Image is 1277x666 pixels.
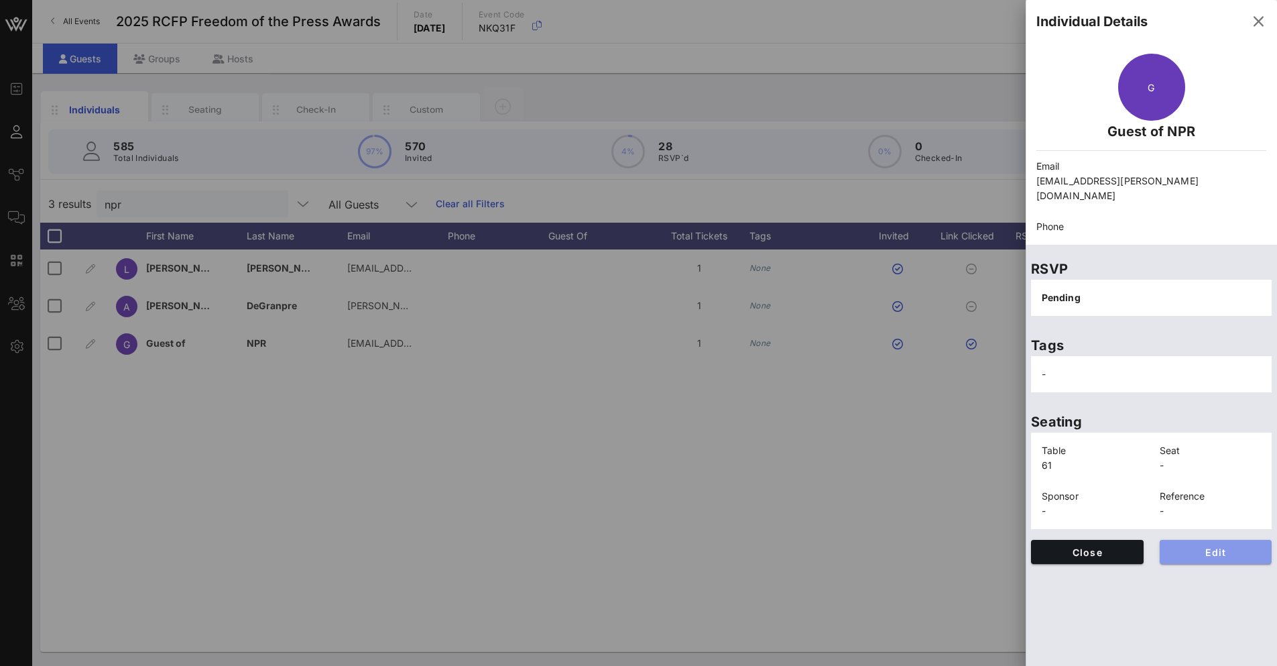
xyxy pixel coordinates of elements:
span: Close [1042,547,1133,558]
p: RSVP [1031,258,1272,280]
p: - [1042,504,1144,518]
p: Email [1036,159,1266,174]
p: - [1160,458,1262,473]
button: Edit [1160,540,1272,564]
p: Table [1042,443,1144,458]
p: [EMAIL_ADDRESS][PERSON_NAME][DOMAIN_NAME] [1036,174,1266,203]
p: Tags [1031,335,1272,356]
span: - [1042,368,1046,380]
p: 61 [1042,458,1144,473]
span: Edit [1170,547,1262,558]
p: Phone [1036,219,1266,234]
button: Close [1031,540,1144,564]
p: Guest of NPR [1036,121,1266,142]
p: Seat [1160,443,1262,458]
p: - [1160,504,1262,518]
span: G [1148,82,1154,93]
span: Pending [1042,292,1081,303]
div: Individual Details [1036,11,1148,32]
p: Sponsor [1042,489,1144,504]
p: Seating [1031,411,1272,433]
p: Reference [1160,489,1262,504]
